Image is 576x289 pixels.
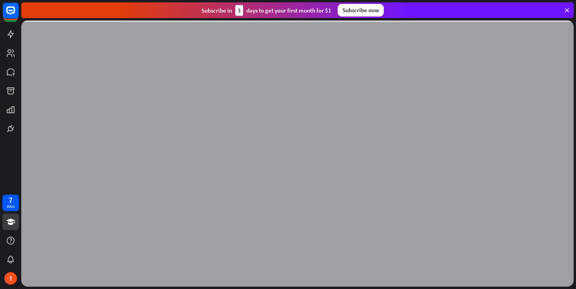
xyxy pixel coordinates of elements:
div: 3 [235,5,243,16]
div: 7 [9,197,13,204]
div: Subscribe in days to get your first month for $1 [201,5,331,16]
div: Subscribe now [338,4,384,17]
a: 7 days [2,195,19,211]
div: days [7,204,15,209]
